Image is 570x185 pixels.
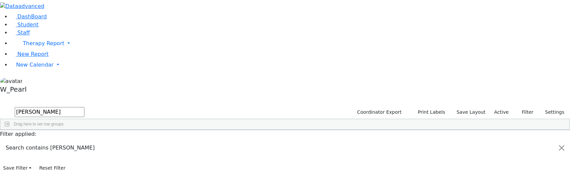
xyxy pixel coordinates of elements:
[11,13,47,20] a: DashBoard
[16,62,54,68] span: New Calendar
[513,107,537,117] button: Filter
[11,21,39,28] a: Student
[11,51,49,57] a: New Report
[491,107,512,117] label: Active
[17,13,47,20] span: DashBoard
[554,138,570,157] button: Close
[36,163,68,173] button: Reset Filter
[17,21,39,28] span: Student
[11,29,30,36] a: Staff
[15,107,84,117] input: Search
[410,107,448,117] button: Print Labels
[11,37,570,50] a: Therapy Report
[23,40,64,47] span: Therapy Report
[453,107,488,117] button: Save Layout
[11,58,570,72] a: New Calendar
[17,29,30,36] span: Staff
[14,122,64,126] span: Drag here to set row groups
[17,51,49,57] span: New Report
[353,107,405,117] button: Coordinator Export
[537,107,567,117] button: Settings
